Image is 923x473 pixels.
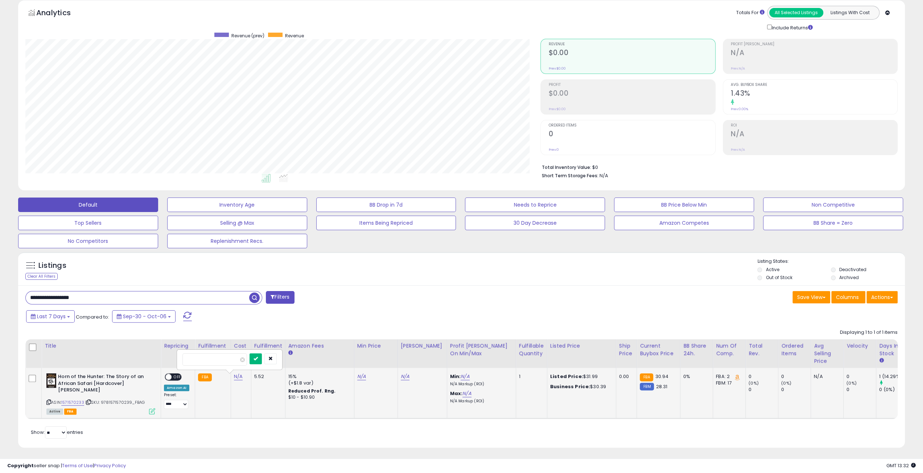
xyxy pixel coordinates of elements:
[599,172,608,179] span: N/A
[401,373,409,380] a: N/A
[46,373,155,414] div: ASIN:
[231,33,264,39] span: Revenue (prev)
[548,124,715,128] span: Ordered Items
[781,386,811,393] div: 0
[839,266,866,273] label: Deactivated
[461,373,469,380] a: N/A
[886,462,916,469] span: 2025-10-14 13:32 GMT
[846,373,876,380] div: 0
[836,294,859,301] span: Columns
[731,42,897,46] span: Profit [PERSON_NAME]
[38,261,66,271] h5: Listings
[285,33,304,39] span: Revenue
[288,380,349,386] div: (+$1.8 var)
[762,23,821,32] div: Include Returns
[198,342,227,350] div: Fulfillment
[76,314,109,320] span: Compared to:
[846,380,857,386] small: (0%)
[866,291,898,303] button: Actions
[846,342,873,350] div: Velocity
[288,350,293,356] small: Amazon Fees.
[749,373,778,380] div: 0
[254,373,280,380] div: 5.52
[7,462,126,469] div: seller snap | |
[450,399,510,404] p: N/A Markup (ROI)
[198,373,211,381] small: FBA
[548,130,715,140] h2: 0
[234,373,243,380] a: N/A
[749,342,775,357] div: Total Rev.
[550,373,610,380] div: $31.99
[123,313,166,320] span: Sep-30 - Oct-06
[288,373,349,380] div: 15%
[37,313,66,320] span: Last 7 Days
[731,148,745,152] small: Prev: N/A
[167,234,307,248] button: Replenishment Recs.
[548,89,715,99] h2: $0.00
[46,408,63,415] span: All listings currently available for purchase on Amazon
[763,198,903,212] button: Non Competitive
[656,383,667,390] span: 28.31
[25,273,58,280] div: Clear All Filters
[164,393,189,409] div: Preset:
[781,342,808,357] div: Ordered Items
[766,274,792,281] label: Out of Stock
[31,429,83,436] span: Show: entries
[839,274,859,281] label: Archived
[7,462,34,469] strong: Copyright
[614,198,754,212] button: BB Price Below Min
[167,216,307,230] button: Selling @ Max
[731,66,745,71] small: Prev: N/A
[548,49,715,58] h2: $0.00
[683,373,707,380] div: 0%
[550,383,610,390] div: $30.39
[61,399,84,406] a: 1571570233
[749,380,759,386] small: (0%)
[763,216,903,230] button: BB Share = Zero
[619,373,631,380] div: 0.00
[814,342,840,365] div: Avg Selling Price
[450,382,510,387] p: N/A Markup (ROI)
[550,383,590,390] b: Business Price:
[234,342,248,350] div: Cost
[619,342,634,357] div: Ship Price
[716,342,742,357] div: Num of Comp.
[757,258,905,265] p: Listing States:
[814,373,838,380] div: N/A
[164,385,189,391] div: Amazon AI
[879,357,883,364] small: Days In Stock.
[316,216,456,230] button: Items Being Repriced
[519,373,541,380] div: 1
[462,390,471,397] a: N/A
[548,83,715,87] span: Profit
[447,339,516,368] th: The percentage added to the cost of goods (COGS) that forms the calculator for Min & Max prices.
[879,386,908,393] div: 0 (0%)
[541,164,591,170] b: Total Inventory Value:
[548,107,565,111] small: Prev: $0.00
[254,342,282,357] div: Fulfillment Cost
[716,373,740,380] div: FBA: 2
[18,216,158,230] button: Top Sellers
[550,342,613,350] div: Listed Price
[288,388,336,394] b: Reduced Prof. Rng.
[45,342,158,350] div: Title
[450,390,463,397] b: Max:
[749,386,778,393] div: 0
[316,198,456,212] button: BB Drop in 7d
[716,380,740,386] div: FBM: 17
[731,124,897,128] span: ROI
[164,342,192,350] div: Repricing
[731,83,897,87] span: Avg. Buybox Share
[640,342,677,357] div: Current Buybox Price
[736,9,765,16] div: Totals For
[683,342,710,357] div: BB Share 24h.
[112,310,176,323] button: Sep-30 - Oct-06
[792,291,830,303] button: Save View
[614,216,754,230] button: Amazon Competes
[18,198,158,212] button: Default
[550,373,583,380] b: Listed Price:
[465,216,605,230] button: 30 Day Decrease
[831,291,865,303] button: Columns
[519,342,544,357] div: Fulfillable Quantity
[58,373,146,395] b: Horn of the Hunter: The Story of an African Safari [Hardcover] [PERSON_NAME]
